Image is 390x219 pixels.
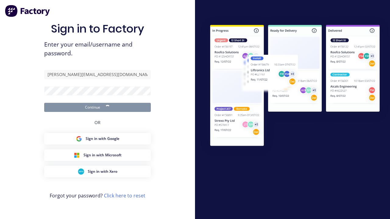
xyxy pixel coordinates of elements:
div: OR [94,112,101,133]
span: Forgot your password? [50,192,145,199]
img: Sign in [200,16,390,157]
button: Google Sign inSign in with Google [44,133,151,144]
span: Sign in with Xero [88,169,117,174]
span: Sign in with Microsoft [83,152,122,158]
img: Microsoft Sign in [74,152,80,158]
button: Continue [44,103,151,112]
img: Google Sign in [76,136,82,142]
img: Xero Sign in [78,169,84,175]
a: Click here to reset [104,192,145,199]
button: Microsoft Sign inSign in with Microsoft [44,149,151,161]
img: Factory [5,5,51,17]
h1: Sign in to Factory [51,22,144,35]
span: Sign in with Google [86,136,119,141]
span: Enter your email/username and password. [44,40,151,58]
input: Email/Username [44,70,151,79]
button: Xero Sign inSign in with Xero [44,166,151,177]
